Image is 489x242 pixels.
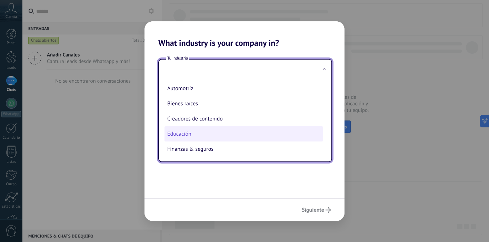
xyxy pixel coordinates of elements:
[164,81,323,96] li: Automotriz
[164,157,323,172] li: Gobierno
[144,21,345,48] h2: What industry is your company in?
[166,55,189,61] span: Tu industria
[164,141,323,157] li: Finanzas & seguros
[164,96,323,111] li: Bienes raíces
[164,126,323,141] li: Educación
[164,111,323,126] li: Creadores de contenido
